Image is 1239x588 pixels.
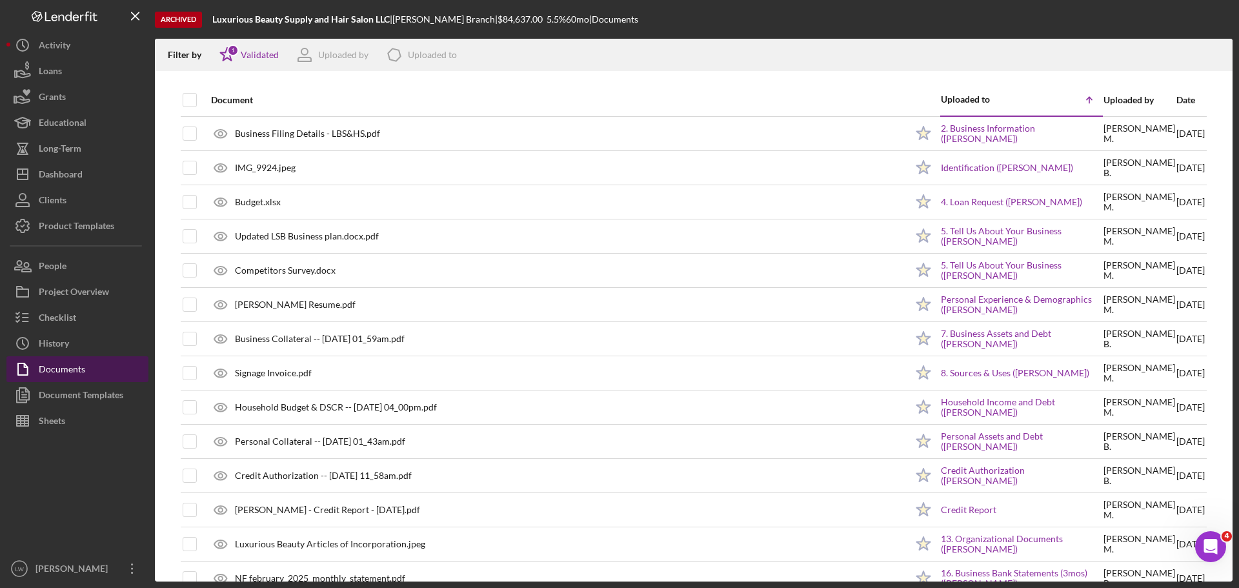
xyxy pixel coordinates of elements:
div: Personal Collateral -- [DATE] 01_43am.pdf [235,436,405,447]
div: [DATE] [1176,528,1205,560]
div: Educational [39,110,86,139]
div: 60 mo [566,14,589,25]
div: History [39,330,69,360]
div: 5.5 % [547,14,566,25]
button: Documents [6,356,148,382]
div: Grants [39,84,66,113]
div: [DATE] [1176,117,1205,150]
div: Credit Authorization -- [DATE] 11_58am.pdf [235,471,412,481]
button: History [6,330,148,356]
div: Signage Invoice.pdf [235,368,312,378]
a: Identification ([PERSON_NAME]) [941,163,1073,173]
div: Business Collateral -- [DATE] 01_59am.pdf [235,334,405,344]
div: | Documents [589,14,638,25]
text: LW [15,565,25,573]
div: [PERSON_NAME] Resume.pdf [235,299,356,310]
div: Household Budget & DSCR -- [DATE] 04_00pm.pdf [235,402,437,412]
a: 5. Tell Us About Your Business ([PERSON_NAME]) [941,226,1102,247]
div: [PERSON_NAME] M . [1103,397,1175,418]
div: [PERSON_NAME] B . [1103,157,1175,178]
a: 8. Sources & Uses ([PERSON_NAME]) [941,368,1089,378]
button: Product Templates [6,213,148,239]
a: Household Income and Debt ([PERSON_NAME]) [941,397,1102,418]
a: 5. Tell Us About Your Business ([PERSON_NAME]) [941,260,1102,281]
div: Document [211,95,906,105]
button: LW[PERSON_NAME] [6,556,148,582]
div: 1 [227,45,239,56]
div: Checklist [39,305,76,334]
div: [DATE] [1176,186,1205,218]
div: | [212,14,392,25]
div: Date [1176,95,1205,105]
div: Sheets [39,408,65,437]
a: Educational [6,110,148,136]
div: Luxurious Beauty Articles of Incorporation.jpeg [235,539,425,549]
div: Uploaded by [1103,95,1175,105]
div: Loans [39,58,62,87]
a: 2. Business Information ([PERSON_NAME]) [941,123,1102,144]
div: [DATE] [1176,152,1205,184]
a: Credit Authorization ([PERSON_NAME]) [941,465,1102,486]
div: [PERSON_NAME] B . [1103,431,1175,452]
div: [DATE] [1176,357,1205,389]
div: [DATE] [1176,460,1205,492]
div: [DATE] [1176,254,1205,287]
iframe: Intercom live chat [1195,531,1226,562]
div: [PERSON_NAME] M . [1103,226,1175,247]
div: IMG_9924.jpeg [235,163,296,173]
div: [PERSON_NAME] Branch | [392,14,498,25]
button: Grants [6,84,148,110]
div: Activity [39,32,70,61]
div: Validated [241,50,279,60]
a: Checklist [6,305,148,330]
a: 7. Business Assets and Debt ([PERSON_NAME]) [941,329,1102,349]
div: People [39,253,66,282]
a: Personal Assets and Debt ([PERSON_NAME]) [941,431,1102,452]
div: [DATE] [1176,391,1205,423]
div: Dashboard [39,161,83,190]
div: [DATE] [1176,323,1205,355]
div: Archived [155,12,202,28]
button: Activity [6,32,148,58]
button: Document Templates [6,382,148,408]
div: Uploaded to [941,94,1022,105]
div: [DATE] [1176,220,1205,252]
button: Loans [6,58,148,84]
div: [PERSON_NAME] M . [1103,534,1175,554]
button: Project Overview [6,279,148,305]
div: Document Templates [39,382,123,411]
button: Clients [6,187,148,213]
div: Uploaded by [318,50,368,60]
div: Competitors Survey.docx [235,265,336,276]
div: [PERSON_NAME] M . [1103,294,1175,315]
div: Filter by [168,50,211,60]
a: Credit Report [941,505,996,515]
div: Long-Term [39,136,81,165]
div: [PERSON_NAME] B . [1103,465,1175,486]
div: [PERSON_NAME] - Credit Report - [DATE].pdf [235,505,420,515]
div: [PERSON_NAME] M . [1103,260,1175,281]
a: 4. Loan Request ([PERSON_NAME]) [941,197,1082,207]
div: [DATE] [1176,425,1205,458]
b: Luxurious Beauty Supply and Hair Salon LLC [212,14,390,25]
button: People [6,253,148,279]
div: [PERSON_NAME] [32,556,116,585]
button: Dashboard [6,161,148,187]
div: [DATE] [1176,289,1205,321]
div: [DATE] [1176,494,1205,526]
span: 4 [1222,531,1232,542]
a: Personal Experience & Demographics ([PERSON_NAME]) [941,294,1102,315]
button: Long-Term [6,136,148,161]
div: $84,637.00 [498,14,547,25]
div: [PERSON_NAME] M . [1103,192,1175,212]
